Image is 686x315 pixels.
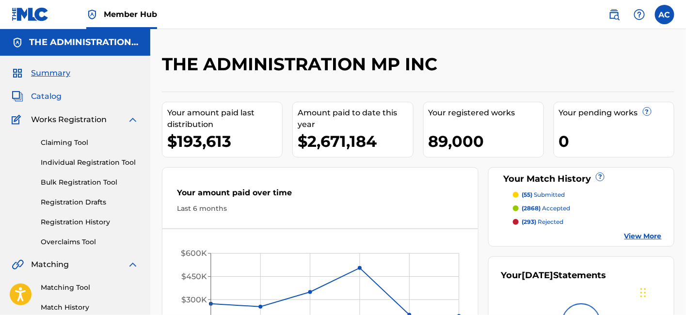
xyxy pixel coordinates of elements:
[41,217,139,227] a: Registration History
[522,270,553,281] span: [DATE]
[41,177,139,188] a: Bulk Registration Tool
[12,67,70,79] a: SummarySummary
[12,37,23,48] img: Accounts
[559,107,674,119] div: Your pending works
[29,37,139,48] h5: THE ADMINISTRATION MP INC
[655,5,674,24] div: User Menu
[12,114,24,126] img: Works Registration
[624,231,662,241] a: View More
[41,283,139,293] a: Matching Tool
[501,173,662,186] div: Your Match History
[31,259,69,270] span: Matching
[522,218,563,226] p: rejected
[41,138,139,148] a: Claiming Tool
[31,91,62,102] span: Catalog
[638,268,686,315] iframe: Chat Widget
[522,191,532,198] span: (55)
[177,204,463,214] div: Last 6 months
[104,9,157,20] span: Member Hub
[298,107,413,130] div: Amount paid to date this year
[12,259,24,270] img: Matching
[162,53,442,75] h2: THE ADMINISTRATION MP INC
[429,130,543,152] div: 89,000
[634,9,645,20] img: help
[513,204,662,213] a: (2868) accepted
[12,67,23,79] img: Summary
[41,302,139,313] a: Match History
[605,5,624,24] a: Public Search
[86,9,98,20] img: Top Rightsholder
[513,190,662,199] a: (55) submitted
[127,259,139,270] img: expand
[522,205,541,212] span: (2868)
[181,272,207,281] tspan: $450K
[429,107,543,119] div: Your registered works
[608,9,620,20] img: search
[630,5,649,24] div: Help
[522,190,565,199] p: submitted
[640,278,646,307] div: Drag
[596,173,604,181] span: ?
[127,114,139,126] img: expand
[12,91,62,102] a: CatalogCatalog
[181,249,207,258] tspan: $600K
[12,7,49,21] img: MLC Logo
[522,218,536,225] span: (293)
[31,67,70,79] span: Summary
[41,157,139,168] a: Individual Registration Tool
[559,130,674,152] div: 0
[522,204,570,213] p: accepted
[181,295,207,304] tspan: $300K
[167,107,282,130] div: Your amount paid last distribution
[31,114,107,126] span: Works Registration
[298,130,413,152] div: $2,671,184
[41,237,139,247] a: Overclaims Tool
[167,130,282,152] div: $193,613
[513,218,662,226] a: (293) rejected
[501,269,606,282] div: Your Statements
[643,108,651,115] span: ?
[177,187,463,204] div: Your amount paid over time
[41,197,139,207] a: Registration Drafts
[12,91,23,102] img: Catalog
